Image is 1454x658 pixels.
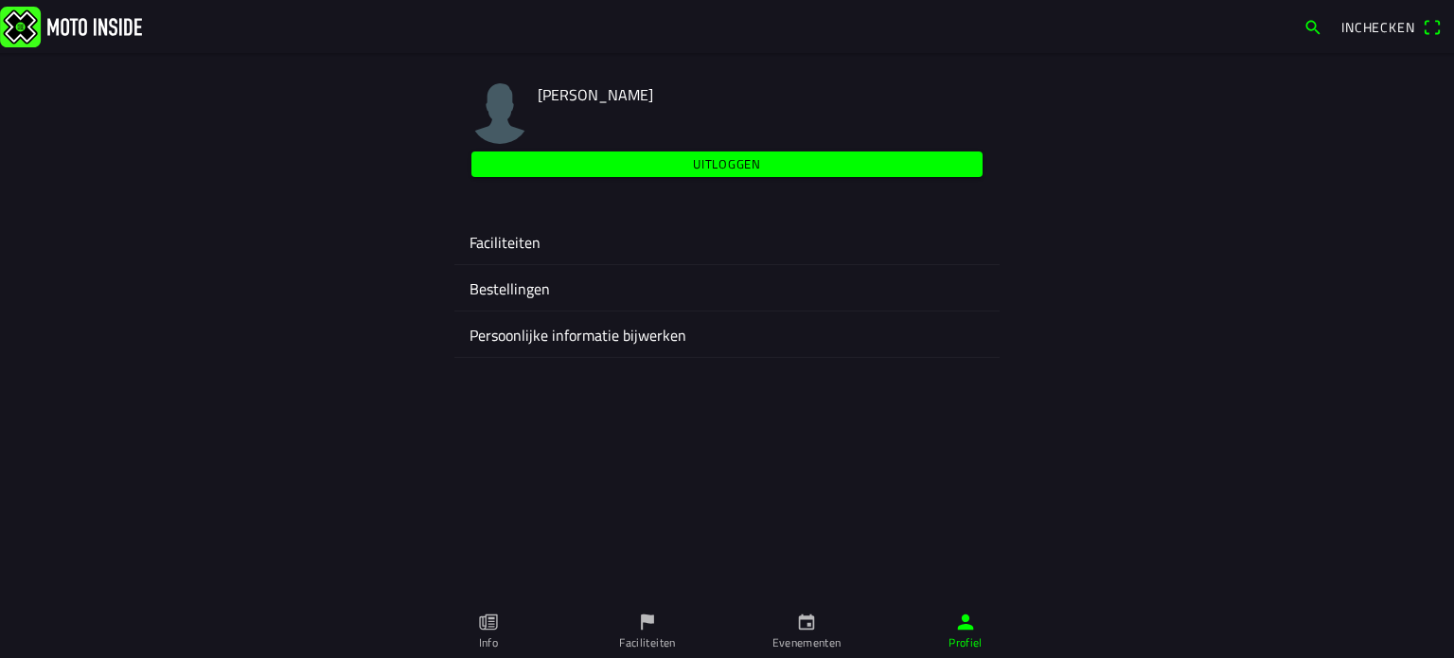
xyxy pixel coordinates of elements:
[1332,10,1450,43] a: Incheckenqr scanner
[949,634,983,651] ion-label: Profiel
[470,231,984,254] ion-label: Faciliteiten
[470,277,984,300] ion-label: Bestellingen
[772,634,842,651] ion-label: Evenementen
[538,83,653,106] span: [PERSON_NAME]
[478,612,499,632] ion-icon: paper
[619,634,675,651] ion-label: Faciliteiten
[955,612,976,632] ion-icon: person
[470,324,984,347] ion-label: Persoonlijke informatie bijwerken
[479,634,498,651] ion-label: Info
[470,83,530,144] img: moto-inside-avatar.png
[471,151,983,177] ion-button: Uitloggen
[1294,10,1332,43] a: search
[1341,17,1415,37] span: Inchecken
[637,612,658,632] ion-icon: flag
[796,612,817,632] ion-icon: calendar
